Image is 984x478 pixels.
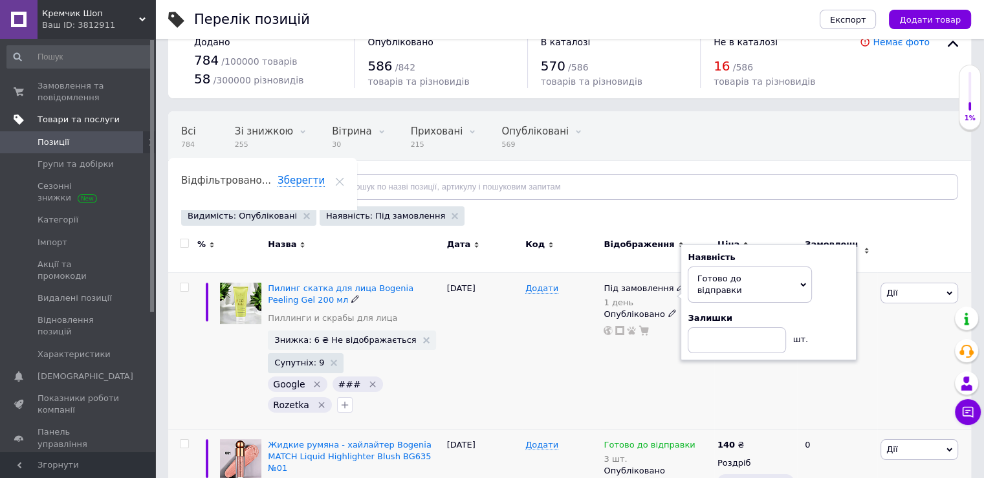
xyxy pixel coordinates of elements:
input: Пошук [6,45,153,69]
span: Rozetka [273,400,309,410]
a: Немає фото [873,37,930,47]
span: товарів та різновидів [714,76,815,87]
span: Видимість: Опубліковані [188,210,297,222]
span: Дата [447,239,471,250]
span: / 300000 різновидів [213,75,304,85]
span: Опубліковані [501,125,569,137]
span: Видалені позиції [38,292,112,304]
span: 569 [501,140,569,149]
span: Категорії [38,214,78,226]
button: Чат з покупцем [955,399,981,425]
span: 16 [714,58,730,74]
span: Супутніх: 9 [274,358,324,367]
span: Панель управління [38,426,120,450]
div: Залишки [688,312,849,324]
div: шт. [786,327,812,345]
span: Додати [525,440,558,450]
span: Додати [525,283,558,294]
div: Опубліковано [604,465,710,477]
span: Сезонні знижки [38,180,120,204]
div: ₴ [717,439,744,451]
div: Опубліковано [604,309,710,320]
span: Показники роботи компанії [38,393,120,416]
span: 784 [181,140,196,149]
span: товарів та різновидів [367,76,469,87]
span: Імпорт [38,237,67,248]
span: 215 [411,140,463,149]
span: % [197,239,206,250]
span: / 586 [733,62,753,72]
span: Наявність: Під замовлення [326,210,445,222]
div: Роздріб [717,457,794,469]
span: 784 [194,52,219,68]
span: 58 [194,71,210,87]
span: Акції та промокоди [38,259,120,282]
span: Вітрина [332,125,371,137]
svg: Видалити мітку [312,379,322,389]
span: / 100000 товарів [221,56,297,67]
span: Відображення [604,239,674,250]
svg: Видалити мітку [316,400,327,410]
span: Зі знижкою [235,125,293,137]
button: Додати товар [889,10,971,29]
span: Назва [268,239,296,250]
span: Кремчик Шоп [42,8,139,19]
span: Не в каталозі [714,37,778,47]
span: Додано [194,37,230,47]
span: Знижка: 6 ₴ Не відображається [274,336,416,344]
span: Дії [886,444,897,454]
span: / 842 [395,62,415,72]
span: Групи та добірки [38,158,114,170]
span: Приховані [411,125,463,137]
span: Під замовлення [604,283,673,297]
span: 30 [332,140,371,149]
span: 255 [235,140,293,149]
span: Ціна [717,239,739,250]
span: Експорт [830,15,866,25]
span: Опубліковано [367,37,433,47]
span: Google [273,379,305,389]
div: 1 день [604,298,685,307]
span: ### [338,379,360,389]
span: Замовлення та повідомлення [38,80,120,103]
svg: Видалити мітку [367,379,378,389]
div: Наявність [688,252,849,263]
span: Відфільтровано... [181,175,271,186]
a: Пилинг скатка для лица Bogenia Peeling Gel 200 мл [268,283,413,305]
b: 140 [717,440,735,450]
span: товарів та різновидів [541,76,642,87]
span: Зберегти [278,175,325,187]
span: Код [525,239,545,250]
span: Товари та послуги [38,114,120,125]
span: Додати товар [899,15,961,25]
span: Відновлення позицій [38,314,120,338]
a: Жидкие румяна - хайлайтер Bogenia MATCH Liquid Highlighter Blush BG635 №01 [268,440,432,473]
span: Готово до відправки [604,440,695,453]
span: Всі [181,125,196,137]
span: В каталозі [541,37,591,47]
div: 1% [959,114,980,123]
span: 570 [541,58,565,74]
span: Позиції [38,136,69,148]
button: Експорт [820,10,877,29]
span: [DEMOGRAPHIC_DATA] [38,371,133,382]
span: 586 [367,58,392,74]
a: Пиллинги и скрабы для лица [268,312,397,324]
div: Перелік позицій [194,13,310,27]
div: 3 шт. [604,454,695,464]
span: / 586 [568,62,588,72]
div: [DATE] [444,272,522,429]
span: Дії [886,288,897,298]
input: Пошук по назві позиції, артикулу і пошуковим запитам [326,174,958,200]
span: Готово до відправки [697,274,741,295]
img: Пилинг скатка для лица Bogenia Peeling Gel 200 мл [220,283,261,324]
span: Замовлення [805,239,860,262]
span: Характеристики [38,349,111,360]
div: Ваш ID: 3812911 [42,19,155,31]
